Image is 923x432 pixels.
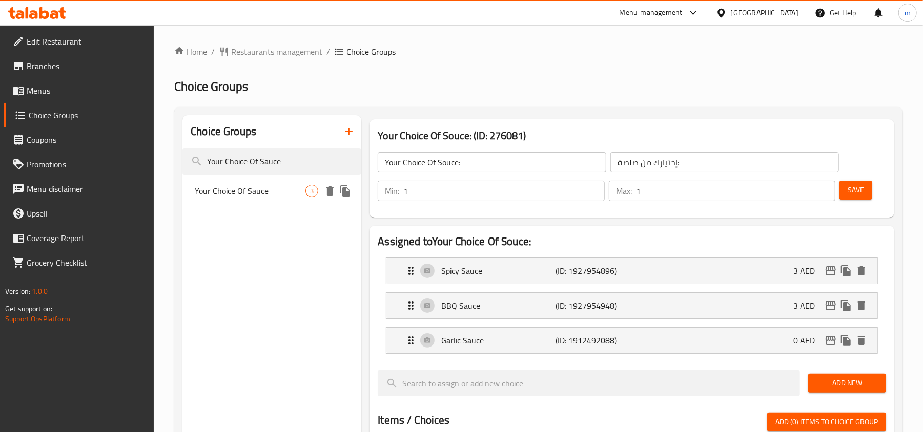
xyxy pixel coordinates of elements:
[793,265,823,277] p: 3 AED
[378,370,800,396] input: search
[27,207,146,220] span: Upsell
[854,298,869,313] button: delete
[823,263,838,278] button: edit
[326,46,330,58] li: /
[816,377,878,390] span: Add New
[823,298,838,313] button: edit
[4,152,154,177] a: Promotions
[378,413,449,428] h2: Items / Choices
[27,134,146,146] span: Coupons
[338,183,353,199] button: duplicate
[4,54,154,78] a: Branches
[378,288,886,323] li: Expand
[306,186,318,196] span: 3
[838,333,854,348] button: duplicate
[441,299,556,312] p: BBQ Sauce
[378,323,886,358] li: Expand
[32,285,48,298] span: 1.0.0
[27,232,146,244] span: Coverage Report
[346,46,396,58] span: Choice Groups
[4,250,154,275] a: Grocery Checklist
[620,7,683,19] div: Menu-management
[27,60,146,72] span: Branches
[441,334,556,347] p: Garlic Sauce
[556,334,632,347] p: (ID: 1912492088)
[27,256,146,269] span: Grocery Checklist
[848,184,864,197] span: Save
[5,312,70,326] a: Support.OpsPlatform
[4,103,154,127] a: Choice Groups
[556,265,632,277] p: (ID: 1927954896)
[211,46,215,58] li: /
[182,148,361,175] input: search
[385,185,399,197] p: Min:
[793,299,823,312] p: 3 AED
[4,29,154,54] a: Edit Restaurant
[27,35,146,48] span: Edit Restaurant
[5,285,30,298] span: Version:
[4,226,154,250] a: Coverage Report
[182,179,361,203] div: Your Choice Of Sauce3deleteduplicate
[174,46,903,58] nav: breadcrumb
[27,158,146,170] span: Promotions
[322,183,338,199] button: delete
[854,333,869,348] button: delete
[905,7,911,18] span: m
[838,263,854,278] button: duplicate
[5,302,52,315] span: Get support on:
[4,78,154,103] a: Menus
[305,185,318,197] div: Choices
[4,177,154,201] a: Menu disclaimer
[616,185,632,197] p: Max:
[191,124,256,139] h2: Choice Groups
[441,265,556,277] p: Spicy Sauce
[378,127,886,144] h3: Your Choice Of Souce: (ID: 276081)
[174,75,248,98] span: Choice Groups
[231,46,322,58] span: Restaurants management
[839,181,872,200] button: Save
[386,258,877,284] div: Expand
[378,253,886,288] li: Expand
[4,201,154,226] a: Upsell
[29,109,146,121] span: Choice Groups
[195,185,305,197] span: Your Choice Of Sauce
[378,234,886,249] h2: Assigned to Your Choice Of Souce:
[27,84,146,97] span: Menus
[838,298,854,313] button: duplicate
[854,263,869,278] button: delete
[556,299,632,312] p: (ID: 1927954948)
[808,374,886,393] button: Add New
[767,413,886,431] button: Add (0) items to choice group
[731,7,798,18] div: [GEOGRAPHIC_DATA]
[775,416,878,428] span: Add (0) items to choice group
[4,127,154,152] a: Coupons
[793,334,823,347] p: 0 AED
[174,46,207,58] a: Home
[823,333,838,348] button: edit
[219,46,322,58] a: Restaurants management
[27,183,146,195] span: Menu disclaimer
[386,328,877,353] div: Expand
[386,293,877,318] div: Expand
